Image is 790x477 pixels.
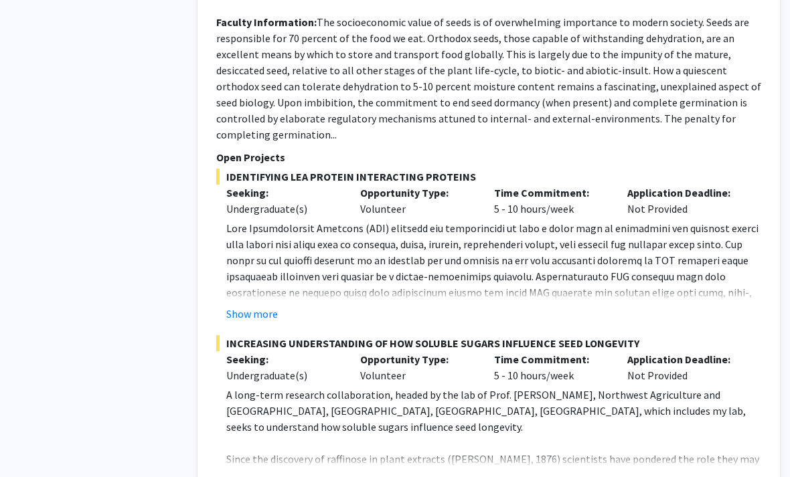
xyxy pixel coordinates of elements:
span: INCREASING UNDERSTANDING OF HOW SOLUBLE SUGARS INFLUENCE SEED LONGEVITY [216,335,761,351]
div: Not Provided [617,185,751,217]
b: Faculty Information: [216,15,317,29]
p: Time Commitment: [494,351,608,367]
p: Time Commitment: [494,185,608,201]
p: Application Deadline: [627,185,741,201]
p: Seeking: [226,185,340,201]
div: 5 - 10 hours/week [484,185,618,217]
div: Volunteer [350,185,484,217]
div: Volunteer [350,351,484,383]
button: Show more [226,306,278,322]
iframe: Chat [10,417,57,467]
div: Undergraduate(s) [226,367,340,383]
p: Open Projects [216,149,761,165]
span: IDENTIFYING LEA PROTEIN INTERACTING PROTEINS [216,169,761,185]
p: Opportunity Type: [360,185,474,201]
div: 5 - 10 hours/week [484,351,618,383]
div: Undergraduate(s) [226,201,340,217]
p: Opportunity Type: [360,351,474,367]
div: Not Provided [617,351,751,383]
p: Application Deadline: [627,351,741,367]
fg-read-more: The socioeconomic value of seeds is of overwhelming importance to modern society. Seeds are respo... [216,15,761,141]
p: Seeking: [226,351,340,367]
span: A long-term research collaboration, headed by the lab of Prof. [PERSON_NAME], Northwest Agricultu... [226,388,746,434]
